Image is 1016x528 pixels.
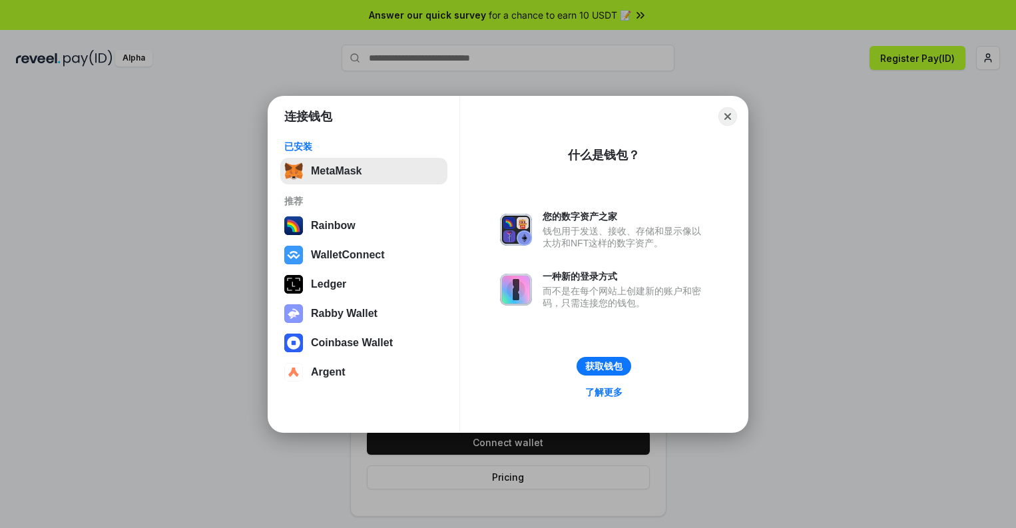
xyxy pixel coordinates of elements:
div: 钱包用于发送、接收、存储和显示像以太坊和NFT这样的数字资产。 [543,225,708,249]
button: WalletConnect [280,242,447,268]
img: svg+xml,%3Csvg%20xmlns%3D%22http%3A%2F%2Fwww.w3.org%2F2000%2Fsvg%22%20fill%3D%22none%22%20viewBox... [500,214,532,246]
img: svg+xml,%3Csvg%20width%3D%2228%22%20height%3D%2228%22%20viewBox%3D%220%200%2028%2028%22%20fill%3D... [284,334,303,352]
button: Coinbase Wallet [280,330,447,356]
img: svg+xml,%3Csvg%20xmlns%3D%22http%3A%2F%2Fwww.w3.org%2F2000%2Fsvg%22%20fill%3D%22none%22%20viewBox... [500,274,532,306]
div: Argent [311,366,346,378]
img: svg+xml,%3Csvg%20fill%3D%22none%22%20height%3D%2233%22%20viewBox%3D%220%200%2035%2033%22%20width%... [284,162,303,180]
div: 推荐 [284,195,443,207]
div: Coinbase Wallet [311,337,393,349]
img: svg+xml,%3Csvg%20width%3D%2228%22%20height%3D%2228%22%20viewBox%3D%220%200%2028%2028%22%20fill%3D... [284,246,303,264]
div: 获取钱包 [585,360,623,372]
img: svg+xml,%3Csvg%20width%3D%2228%22%20height%3D%2228%22%20viewBox%3D%220%200%2028%2028%22%20fill%3D... [284,363,303,382]
div: Ledger [311,278,346,290]
div: Rabby Wallet [311,308,378,320]
button: Close [718,107,737,126]
div: 一种新的登录方式 [543,270,708,282]
div: 什么是钱包？ [568,147,640,163]
div: 而不是在每个网站上创建新的账户和密码，只需连接您的钱包。 [543,285,708,309]
button: Rabby Wallet [280,300,447,327]
img: svg+xml,%3Csvg%20xmlns%3D%22http%3A%2F%2Fwww.w3.org%2F2000%2Fsvg%22%20width%3D%2228%22%20height%3... [284,275,303,294]
div: Rainbow [311,220,356,232]
button: 获取钱包 [577,357,631,376]
h1: 连接钱包 [284,109,332,125]
div: 了解更多 [585,386,623,398]
div: WalletConnect [311,249,385,261]
button: Argent [280,359,447,386]
img: svg+xml,%3Csvg%20xmlns%3D%22http%3A%2F%2Fwww.w3.org%2F2000%2Fsvg%22%20fill%3D%22none%22%20viewBox... [284,304,303,323]
img: svg+xml,%3Csvg%20width%3D%22120%22%20height%3D%22120%22%20viewBox%3D%220%200%20120%20120%22%20fil... [284,216,303,235]
div: 您的数字资产之家 [543,210,708,222]
a: 了解更多 [577,384,631,401]
div: MetaMask [311,165,362,177]
div: 已安装 [284,140,443,152]
button: Ledger [280,271,447,298]
button: MetaMask [280,158,447,184]
button: Rainbow [280,212,447,239]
